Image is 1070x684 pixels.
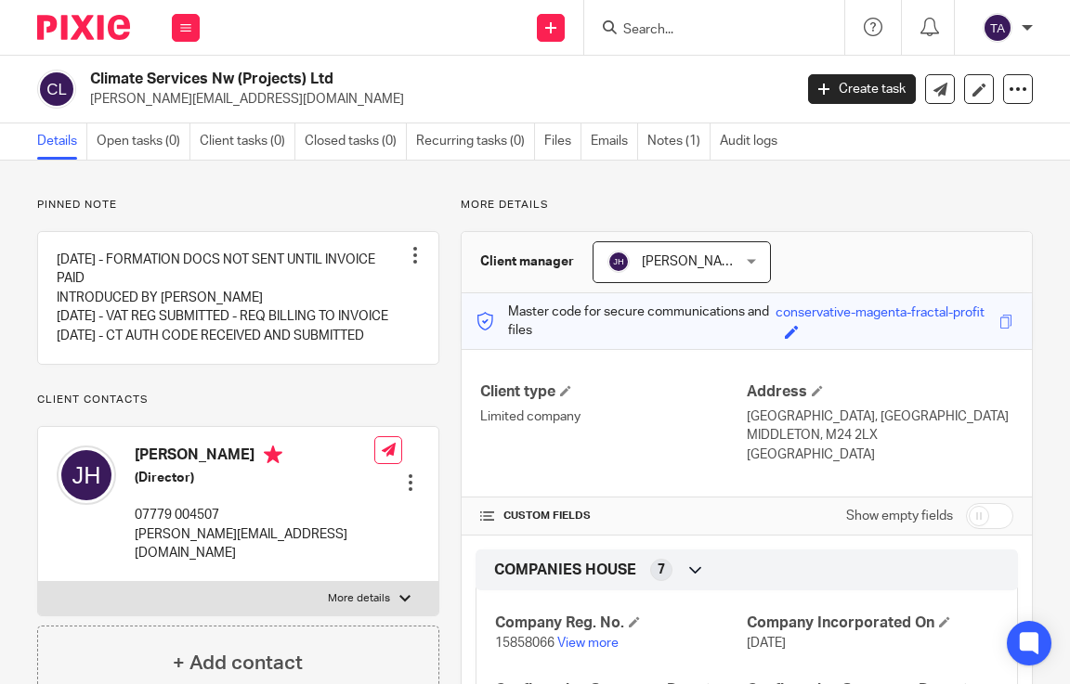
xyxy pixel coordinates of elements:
h4: CUSTOM FIELDS [480,509,747,523]
p: [GEOGRAPHIC_DATA], [GEOGRAPHIC_DATA] [747,407,1013,426]
a: Client tasks (0) [200,123,295,160]
span: [PERSON_NAME] [642,255,744,268]
p: [PERSON_NAME][EMAIL_ADDRESS][DOMAIN_NAME] [90,90,780,109]
img: Pixie [37,15,130,40]
img: svg%3E [37,70,76,109]
p: MIDDLETON, M24 2LX [747,426,1013,445]
p: Master code for secure communications and files [476,303,775,341]
a: Create task [808,74,916,104]
p: More details [328,591,390,606]
a: Open tasks (0) [97,123,190,160]
h4: Company Reg. No. [495,613,747,633]
div: conservative-magenta-fractal-profit [776,303,985,325]
input: Search [621,22,789,39]
p: [GEOGRAPHIC_DATA] [747,445,1013,464]
p: Client contacts [37,393,439,407]
p: Limited company [480,407,747,426]
p: More details [461,198,1033,213]
img: svg%3E [57,445,116,505]
a: Closed tasks (0) [305,123,407,160]
a: Files [544,123,581,160]
a: Notes (1) [647,123,711,160]
h2: Climate Services Nw (Projects) Ltd [90,70,642,89]
span: [DATE] [747,637,786,650]
label: Show empty fields [846,507,953,525]
i: Primary [264,445,282,464]
h4: [PERSON_NAME] [135,445,374,469]
a: Recurring tasks (0) [416,123,535,160]
h4: + Add contact [173,649,303,678]
img: svg%3E [983,13,1012,43]
h5: (Director) [135,469,374,487]
h4: Client type [480,382,747,402]
span: 7 [658,561,665,579]
span: COMPANIES HOUSE [494,561,636,580]
span: 15858066 [495,637,555,650]
h3: Client manager [480,252,574,271]
p: Pinned note [37,198,439,213]
p: [PERSON_NAME][EMAIL_ADDRESS][DOMAIN_NAME] [135,525,374,563]
img: svg%3E [607,251,630,273]
p: 07779 004507 [135,506,374,524]
a: Details [37,123,87,160]
a: View more [557,637,619,650]
a: Emails [591,123,638,160]
a: Audit logs [720,123,787,160]
h4: Company Incorporated On [747,613,998,633]
h4: Address [747,382,1013,402]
